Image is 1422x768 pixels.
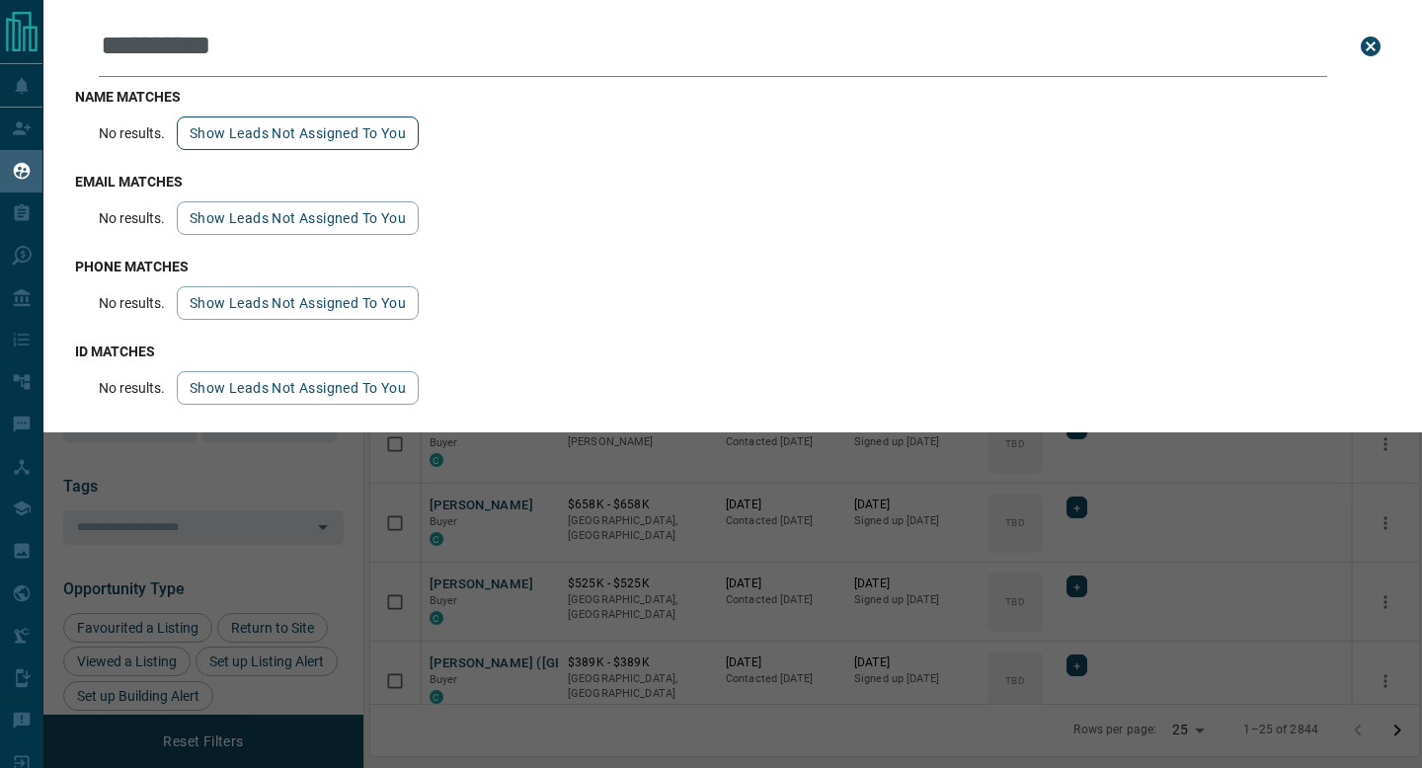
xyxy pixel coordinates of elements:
[177,201,419,235] button: show leads not assigned to you
[75,89,1390,105] h3: name matches
[99,125,165,141] p: No results.
[99,380,165,396] p: No results.
[75,344,1390,359] h3: id matches
[177,116,419,150] button: show leads not assigned to you
[177,371,419,405] button: show leads not assigned to you
[75,259,1390,274] h3: phone matches
[99,210,165,226] p: No results.
[1351,27,1390,66] button: close search bar
[99,295,165,311] p: No results.
[177,286,419,320] button: show leads not assigned to you
[75,174,1390,190] h3: email matches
